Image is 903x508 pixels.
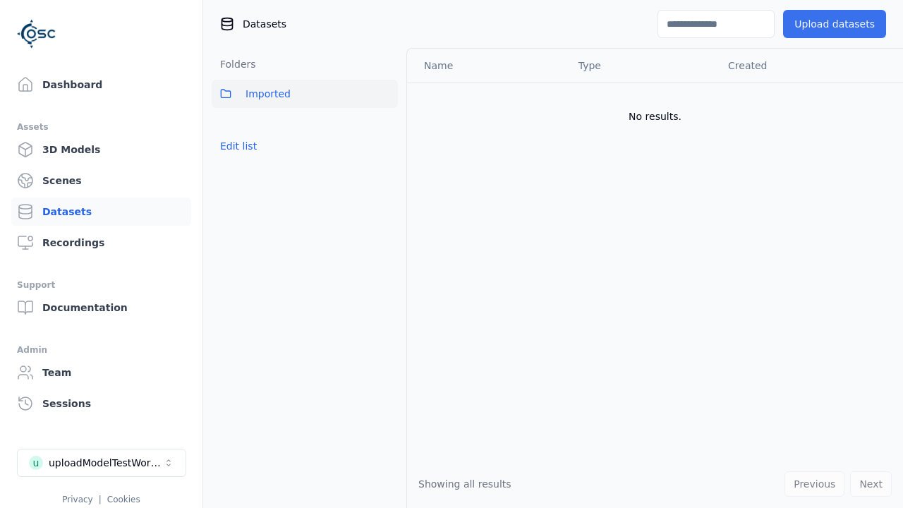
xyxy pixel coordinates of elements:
a: Cookies [107,495,140,504]
div: uploadModelTestWorkspace [49,456,163,470]
th: Created [717,49,880,83]
a: Dashboard [11,71,191,99]
a: Datasets [11,198,191,226]
td: No results. [407,83,903,150]
span: Datasets [243,17,286,31]
div: u [29,456,43,470]
a: Recordings [11,229,191,257]
a: Sessions [11,389,191,418]
img: Logo [17,14,56,54]
div: Assets [17,119,186,135]
button: Upload datasets [783,10,886,38]
a: Documentation [11,294,191,322]
span: Imported [246,85,291,102]
span: Showing all results [418,478,511,490]
a: 3D Models [11,135,191,164]
a: Scenes [11,167,191,195]
div: Support [17,277,186,294]
button: Imported [212,80,398,108]
th: Type [567,49,717,83]
button: Edit list [212,133,265,159]
h3: Folders [212,57,256,71]
div: Admin [17,341,186,358]
a: Team [11,358,191,387]
span: | [99,495,102,504]
button: Select a workspace [17,449,186,477]
a: Privacy [62,495,92,504]
th: Name [407,49,567,83]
